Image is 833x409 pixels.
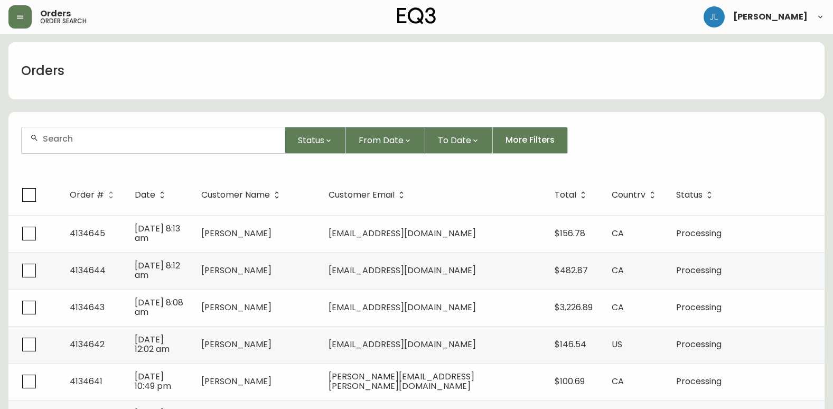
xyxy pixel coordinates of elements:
[329,264,476,276] span: [EMAIL_ADDRESS][DOMAIN_NAME]
[676,375,722,387] span: Processing
[70,301,105,313] span: 4134643
[612,375,624,387] span: CA
[359,134,404,147] span: From Date
[612,227,624,239] span: CA
[704,6,725,27] img: 1c9c23e2a847dab86f8017579b61559c
[612,338,622,350] span: US
[70,192,104,198] span: Order #
[70,190,118,200] span: Order #
[329,190,408,200] span: Customer Email
[201,227,272,239] span: [PERSON_NAME]
[612,192,645,198] span: Country
[506,134,555,146] span: More Filters
[329,370,474,392] span: [PERSON_NAME][EMAIL_ADDRESS][PERSON_NAME][DOMAIN_NAME]
[135,259,180,281] span: [DATE] 8:12 am
[201,301,272,313] span: [PERSON_NAME]
[676,301,722,313] span: Processing
[612,301,624,313] span: CA
[285,127,346,154] button: Status
[70,375,102,387] span: 4134641
[201,264,272,276] span: [PERSON_NAME]
[676,338,722,350] span: Processing
[201,190,284,200] span: Customer Name
[135,192,155,198] span: Date
[70,227,105,239] span: 4134645
[555,190,590,200] span: Total
[135,370,171,392] span: [DATE] 10:49 pm
[555,301,593,313] span: $3,226.89
[43,134,276,144] input: Search
[201,338,272,350] span: [PERSON_NAME]
[676,264,722,276] span: Processing
[135,190,169,200] span: Date
[555,338,586,350] span: $146.54
[555,192,576,198] span: Total
[201,192,270,198] span: Customer Name
[493,127,568,154] button: More Filters
[676,190,716,200] span: Status
[329,338,476,350] span: [EMAIL_ADDRESS][DOMAIN_NAME]
[40,18,87,24] h5: order search
[346,127,425,154] button: From Date
[329,227,476,239] span: [EMAIL_ADDRESS][DOMAIN_NAME]
[612,190,659,200] span: Country
[135,222,180,244] span: [DATE] 8:13 am
[425,127,493,154] button: To Date
[555,375,585,387] span: $100.69
[612,264,624,276] span: CA
[70,338,105,350] span: 4134642
[135,296,183,318] span: [DATE] 8:08 am
[676,227,722,239] span: Processing
[70,264,106,276] span: 4134644
[40,10,71,18] span: Orders
[135,333,170,355] span: [DATE] 12:02 am
[438,134,471,147] span: To Date
[733,13,808,21] span: [PERSON_NAME]
[329,192,395,198] span: Customer Email
[555,264,588,276] span: $482.87
[397,7,436,24] img: logo
[329,301,476,313] span: [EMAIL_ADDRESS][DOMAIN_NAME]
[555,227,585,239] span: $156.78
[201,375,272,387] span: [PERSON_NAME]
[298,134,324,147] span: Status
[676,192,703,198] span: Status
[21,62,64,80] h1: Orders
